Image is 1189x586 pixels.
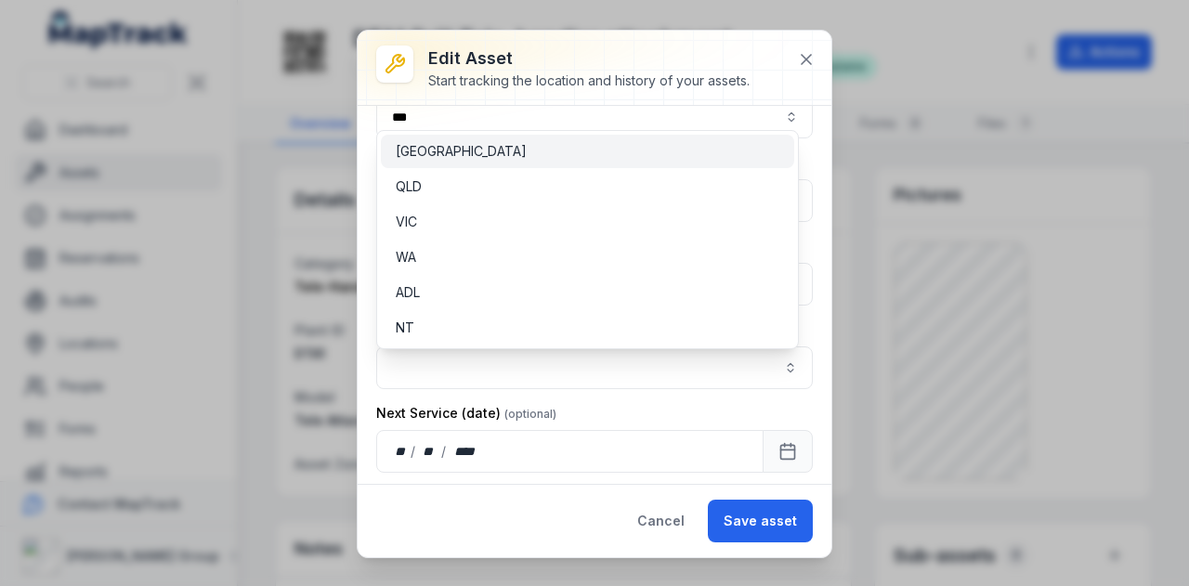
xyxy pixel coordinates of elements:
span: [GEOGRAPHIC_DATA] [396,142,527,161]
span: VIC [396,213,417,231]
span: QLD [396,177,422,196]
span: WA [396,248,416,267]
span: ADL [396,283,420,302]
span: NT [396,319,414,337]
